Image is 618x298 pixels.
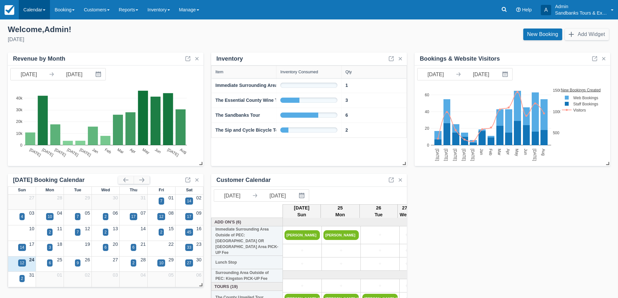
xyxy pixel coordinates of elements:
a: 31 [140,195,146,200]
strong: 2 [345,127,348,133]
a: + [362,247,398,254]
a: 17 [29,242,34,247]
div: Revenue by Month [13,55,65,63]
img: checkfront-main-nav-mini-logo.png [5,5,14,15]
div: 17 [131,214,136,220]
i: Help [516,7,521,12]
a: 14 [140,226,146,231]
button: Interact with the calendar and add the check-in date for your trip. [499,68,512,80]
a: 03 [113,272,118,278]
a: + [401,260,412,268]
div: 45 [187,229,191,235]
div: Inventory [216,55,243,63]
a: 30 [113,195,118,200]
div: 4 [21,214,23,220]
a: 21 [140,242,146,247]
div: 7 [77,214,79,220]
div: Qty [345,70,352,74]
a: + [362,232,398,239]
div: 12 [20,260,24,266]
th: 25 Mon [321,204,359,219]
a: 01 [57,272,62,278]
a: 24 [29,257,34,262]
a: 6 [345,112,348,119]
a: 15 [168,226,174,231]
strong: The Essential County Wine Tour [215,98,285,103]
div: 7 [77,229,79,235]
span: Sun [18,187,26,192]
a: 10 [29,226,34,231]
input: Start Date [214,190,250,201]
a: + [401,247,412,254]
a: + [285,282,320,290]
a: 04 [57,210,62,216]
strong: The Sip and Cycle Bicycle Tour [215,127,283,133]
span: Mon [45,187,54,192]
span: Tue [74,187,81,192]
th: Surrounding Area Outside of PEC: Kingston PICK-UP Fee [212,269,283,282]
a: 31 [29,272,34,278]
a: + [362,260,398,268]
span: Fri [159,187,164,192]
div: [DATE] Booking Calendar [13,176,118,184]
div: 17 [187,214,191,220]
a: + [323,282,359,290]
p: Admin [555,3,607,10]
a: 04 [140,272,146,278]
a: 20 [113,242,118,247]
th: 27 Wed [398,204,412,219]
input: End Date [463,68,499,80]
a: The Sandbanks Tour [215,112,260,119]
strong: 1 [345,83,348,88]
div: 10 [159,260,163,266]
div: 2 [104,214,107,220]
a: The Essential County Wine Tour [215,97,285,104]
div: 6 [132,244,135,250]
div: Inventory Consumed [280,70,318,74]
a: 05 [85,210,90,216]
a: 05 [168,272,174,278]
div: 33 [187,244,191,250]
div: Welcome , Admin ! [8,25,304,34]
a: 28 [57,195,62,200]
div: 6 [49,260,51,266]
p: Sandbanks Tours & Experiences [555,10,607,16]
a: 19 [85,242,90,247]
a: 27 [29,195,34,200]
a: 27 [113,257,118,262]
a: 01 [168,195,174,200]
div: 14 [20,244,24,250]
strong: Immediate Surrounding Area Outside of [GEOGRAPHIC_DATA]: [GEOGRAPHIC_DATA] [GEOGRAPHIC_DATA] [GEO... [215,83,542,88]
a: 28 [140,257,146,262]
a: [PERSON_NAME] [285,230,320,240]
a: Immediate Surrounding Area Outside of [GEOGRAPHIC_DATA]: [GEOGRAPHIC_DATA] [GEOGRAPHIC_DATA] [GEO... [215,82,542,89]
a: 23 [196,242,201,247]
div: 7 [160,198,163,204]
a: + [401,232,412,239]
a: 29 [168,257,174,262]
div: 2 [104,229,107,235]
div: 27 [187,260,191,266]
a: 1 [345,82,348,89]
strong: The Sandbanks Tour [215,113,260,118]
a: 25 [57,257,62,262]
div: 2 [160,229,163,235]
div: 10 [48,214,52,220]
div: 2 [49,229,51,235]
a: 06 [113,210,118,216]
a: 2 [345,127,348,134]
a: + [285,247,320,254]
a: 06 [196,272,201,278]
div: 6 [104,244,107,250]
a: 22 [168,242,174,247]
a: + [285,260,320,268]
a: 08 [168,210,174,216]
a: 02 [196,195,201,200]
a: + [362,282,398,290]
div: Customer Calendar [216,176,271,184]
a: 03 [29,210,34,216]
a: + [401,282,412,290]
div: 12 [159,214,163,220]
button: Add Widget [565,29,609,40]
div: 2 [132,260,135,266]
